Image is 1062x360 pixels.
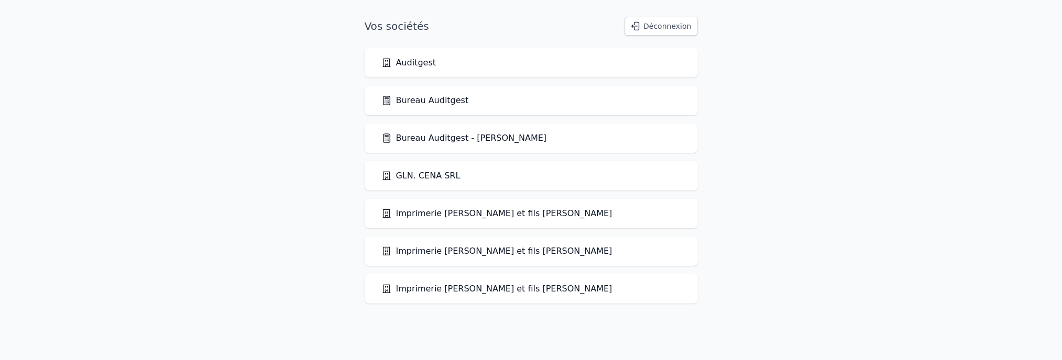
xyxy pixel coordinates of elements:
[365,19,429,33] h1: Vos sociétés
[381,207,612,220] a: Imprimerie [PERSON_NAME] et fils [PERSON_NAME]
[381,245,612,257] a: Imprimerie [PERSON_NAME] et fils [PERSON_NAME]
[381,170,461,182] a: GLN. CENA SRL
[625,17,697,36] button: Déconnexion
[381,132,547,144] a: Bureau Auditgest - [PERSON_NAME]
[381,57,436,69] a: Auditgest
[381,94,469,107] a: Bureau Auditgest
[381,283,612,295] a: Imprimerie [PERSON_NAME] et fils [PERSON_NAME]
